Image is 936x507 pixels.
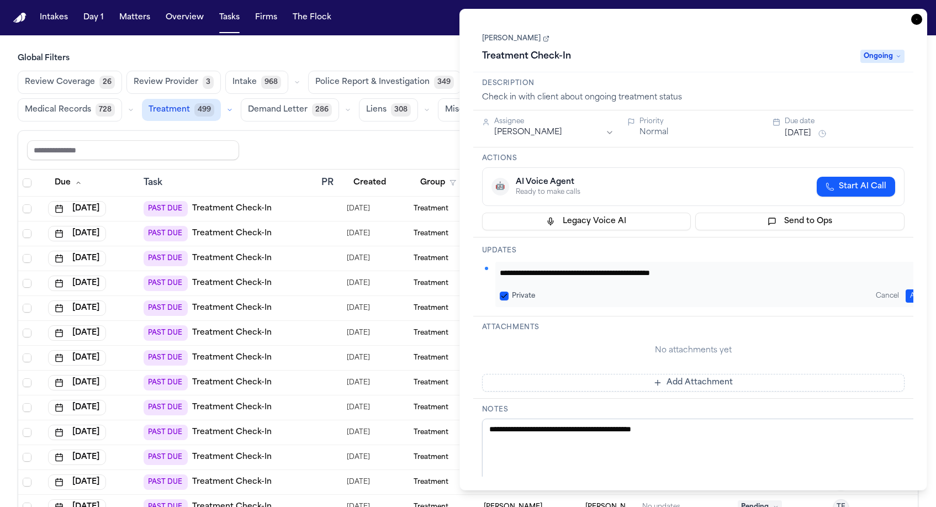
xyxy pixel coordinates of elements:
[215,8,244,28] button: Tasks
[482,323,905,332] h3: Attachments
[13,13,27,23] a: Home
[142,99,221,121] button: Treatment499
[785,128,811,139] button: [DATE]
[134,77,198,88] span: Review Provider
[482,405,905,414] h3: Notes
[315,77,430,88] span: Police Report & Investigation
[817,177,895,197] button: Start AI Call
[482,154,905,163] h3: Actions
[478,47,575,65] h1: Treatment Check-In
[639,127,668,138] button: Normal
[512,292,535,300] label: Private
[25,77,95,88] span: Review Coverage
[126,71,221,94] button: Review Provider3
[18,53,918,64] h3: Global Filters
[161,8,208,28] button: Overview
[482,79,905,88] h3: Description
[79,8,108,28] button: Day 1
[445,104,501,115] span: Miscellaneous
[860,50,905,63] span: Ongoing
[35,8,72,28] button: Intakes
[500,266,928,281] textarea: Add your update
[251,8,282,28] button: Firms
[482,92,905,103] div: Check in with client about ongoing treatment status
[99,76,115,89] span: 26
[308,71,461,94] button: Police Report & Investigation349
[225,71,288,94] button: Intake968
[18,71,122,94] button: Review Coverage26
[434,76,454,89] span: 349
[232,77,257,88] span: Intake
[816,127,829,140] button: Snooze task
[695,213,905,230] button: Send to Ops
[482,213,691,230] button: Legacy Voice AI
[18,98,122,122] button: Medical Records728
[366,104,387,115] span: Liens
[115,8,155,28] button: Matters
[261,76,281,89] span: 968
[516,188,580,197] div: Ready to make calls
[871,289,903,303] button: Cancel
[785,117,905,126] div: Due date
[438,98,535,122] button: Miscellaneous1337
[839,181,886,192] span: Start AI Call
[241,98,339,122] button: Demand Letter286
[359,98,418,122] button: Liens308
[96,103,115,117] span: 728
[494,117,614,126] div: Assignee
[482,374,905,392] button: Add Attachment
[482,345,905,356] div: No attachments yet
[248,104,308,115] span: Demand Letter
[391,103,411,117] span: 308
[906,289,928,303] button: Add
[482,246,905,255] h3: Updates
[288,8,336,28] button: The Flock
[312,103,332,117] span: 286
[516,177,580,188] div: AI Voice Agent
[482,34,549,43] a: [PERSON_NAME]
[495,181,505,192] span: 🤖
[203,76,214,89] span: 3
[13,13,27,23] img: Finch Logo
[194,103,214,117] span: 499
[639,117,759,126] div: Priority
[25,104,91,115] span: Medical Records
[149,104,190,115] span: Treatment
